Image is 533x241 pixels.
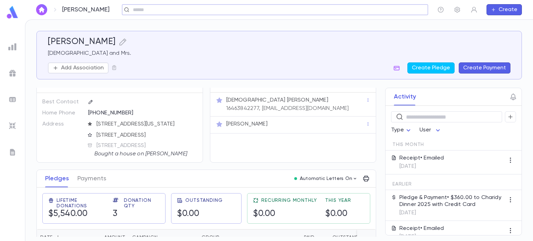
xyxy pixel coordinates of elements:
div: 134307 [88,160,174,171]
span: Outstanding [185,198,222,203]
button: Create Pledge [407,62,455,74]
button: Payments [77,170,106,187]
p: 16463842277, [EMAIL_ADDRESS][DOMAIN_NAME] [226,105,349,112]
button: Activity [394,88,416,105]
h5: [PERSON_NAME] [48,37,116,47]
span: Lifetime Donations [57,198,104,209]
button: Create Payment [459,62,510,74]
span: This Year [325,198,351,203]
img: home_white.a664292cf8c1dea59945f0da9f25487c.svg [37,7,46,12]
button: Create [487,4,522,15]
h5: $0.00 [177,209,222,219]
h5: $5,540.00 [48,209,104,219]
h5: $0.00 [253,209,317,219]
p: [PERSON_NAME] [62,6,110,14]
span: Type [391,127,404,133]
div: User [420,123,442,137]
button: Pledges [45,170,69,187]
p: Automatic Letters On [300,176,353,181]
img: batches_grey.339ca447c9d9533ef1741baa751efc33.svg [8,95,17,104]
p: [DATE] [399,233,444,240]
p: [DEMOGRAPHIC_DATA] and Mrs. [48,50,510,57]
span: This Month [392,142,424,147]
span: Recurring Monthly [261,198,317,203]
img: letters_grey.7941b92b52307dd3b8a917253454ce1c.svg [8,148,17,156]
p: Address [42,119,82,130]
p: [DATE] [399,209,505,216]
span: [STREET_ADDRESS][US_STATE] [94,121,197,128]
div: Type [391,123,413,137]
span: Donation Qty [124,198,160,209]
p: Pledge & Payment • $360.00 to Charidy Dinner 2025 with Credit Card [399,194,505,208]
img: imports_grey.530a8a0e642e233f2baf0ef88e8c9fcb.svg [8,122,17,130]
img: reports_grey.c525e4749d1bce6a11f5fe2a8de1b229.svg [8,43,17,51]
span: Earlier [392,181,412,187]
h5: 3 [113,209,160,219]
span: [STREET_ADDRESS] [94,132,197,139]
p: [DEMOGRAPHIC_DATA] [PERSON_NAME] [226,97,328,104]
img: logo [6,6,19,19]
p: Home Phone [42,107,82,119]
p: Receipt • Emailed [399,225,444,232]
p: [DATE] [399,163,444,170]
h5: $0.00 [325,209,351,219]
p: Account ID [42,160,82,171]
span: [STREET_ADDRESS] [94,142,197,149]
span: User [420,127,431,133]
button: Add Association [48,62,109,74]
button: Automatic Letters On [291,174,361,183]
p: Best Contact [42,96,82,107]
img: campaigns_grey.99e729a5f7ee94e3726e6486bddda8f1.svg [8,69,17,77]
p: Bought a house on [PERSON_NAME] [94,150,192,157]
p: Receipt • Emailed [399,155,444,162]
div: [PHONE_NUMBER] [88,107,197,118]
p: [PERSON_NAME] [226,121,268,128]
p: Add Association [61,64,104,71]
